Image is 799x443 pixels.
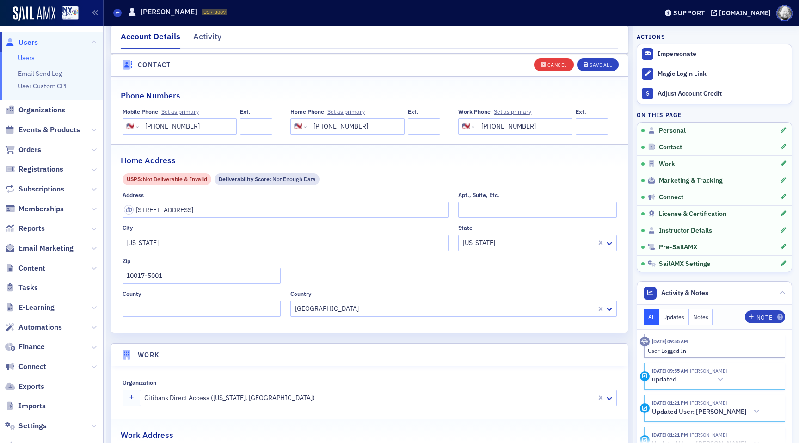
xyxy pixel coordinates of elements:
span: Beth Carlson [688,400,727,406]
a: Finance [5,342,45,352]
span: Beth Carlson [688,368,727,374]
span: Exports [18,381,44,392]
span: Connect [18,362,46,372]
div: Ext. [240,108,251,115]
div: [DOMAIN_NAME] [719,9,771,17]
div: City [123,224,133,231]
span: Home Phone [290,108,324,115]
a: Registrations [5,164,63,174]
span: Imports [18,401,46,411]
time: 9/22/2025 09:55 AM [652,338,688,345]
span: Connect [659,193,683,202]
span: Settings [18,421,47,431]
div: Magic Login Link [658,70,787,78]
img: SailAMX [62,6,79,20]
time: 9/18/2025 01:21 PM [652,400,688,406]
button: Cancel [534,58,574,71]
span: Beth Carlson [688,431,727,438]
button: [DOMAIN_NAME] [711,10,774,16]
button: updated [652,375,727,385]
span: Subscriptions [18,184,64,194]
a: Adjust Account Credit [637,84,792,104]
div: Adjust Account Credit [658,90,787,98]
div: Ext. [576,108,586,115]
span: Personal [659,127,686,135]
div: Country [290,290,311,297]
div: Organization [123,379,156,386]
div: Account Details [121,31,180,49]
div: Activity [193,31,221,48]
span: Automations [18,322,62,332]
button: Magic Login Link [637,64,792,84]
a: Organizations [5,105,65,115]
div: 🇺🇸 [462,122,470,131]
span: Registrations [18,164,63,174]
img: SailAMX [13,6,55,21]
h1: [PERSON_NAME] [141,7,197,17]
div: Activity [640,337,650,346]
button: Note [745,310,785,323]
a: Automations [5,322,62,332]
div: Cancel [547,62,567,68]
a: Reports [5,223,45,234]
a: Tasks [5,283,38,293]
a: View Homepage [55,6,79,22]
time: 9/18/2025 01:21 PM [652,431,688,438]
div: Ext. [408,108,418,115]
span: Organizations [18,105,65,115]
h2: Work Address [121,429,173,441]
div: USPS: Not Deliverable & Invalid [123,173,211,185]
div: Note [756,315,772,320]
div: 🇺🇸 [126,122,134,131]
a: E-Learning [5,302,55,313]
span: Events & Products [18,125,80,135]
button: Work Phone [494,108,531,115]
span: Content [18,263,45,273]
div: Support [673,9,705,17]
span: Contact [659,143,682,152]
h5: Updated User: [PERSON_NAME] [652,408,747,416]
button: Notes [689,309,713,325]
span: Finance [18,342,45,352]
button: Save All [577,58,619,71]
a: Users [5,37,38,48]
span: Mobile Phone [123,108,158,115]
div: County [123,290,141,297]
button: Home Phone [327,108,365,115]
span: Marketing & Tracking [659,177,723,185]
a: Events & Products [5,125,80,135]
span: Memberships [18,204,64,214]
span: License & Certification [659,210,726,218]
span: Users [18,37,38,48]
div: Zip [123,258,130,265]
span: Work [659,160,675,168]
span: Activity & Notes [661,288,708,298]
span: SailAMX Settings [659,260,710,268]
span: USPS : [127,175,143,183]
span: E-Learning [18,302,55,313]
a: User Custom CPE [18,82,68,90]
div: User Logged In [648,346,779,355]
a: Users [18,54,35,62]
div: Activity [640,403,650,413]
button: All [644,309,659,325]
h4: Work [138,350,160,360]
div: Save All [590,62,612,68]
h5: updated [652,375,676,384]
h2: Home Address [121,154,176,166]
a: Orders [5,145,41,155]
h2: Phone Numbers [121,90,180,102]
h4: Contact [138,60,171,70]
span: Profile [776,5,793,21]
div: Apt., Suite, Etc. [458,191,499,198]
button: Impersonate [658,50,696,58]
div: Address [123,191,144,198]
a: Settings [5,421,47,431]
h4: Actions [637,32,665,41]
span: Tasks [18,283,38,293]
div: State [458,224,473,231]
a: Email Marketing [5,243,74,253]
a: Exports [5,381,44,392]
span: Pre-SailAMX [659,243,697,252]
